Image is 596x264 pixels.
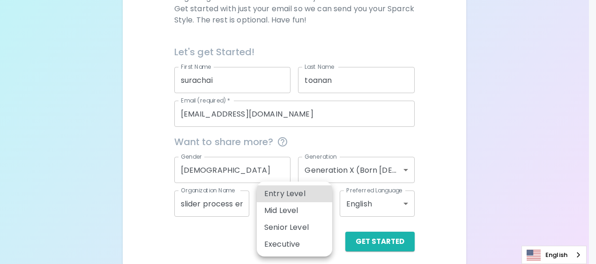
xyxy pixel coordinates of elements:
li: Mid Level [257,202,332,219]
aside: Language selected: English [521,246,587,264]
li: Entry Level [257,185,332,202]
li: Senior Level [257,219,332,236]
li: Executive [257,236,332,253]
div: Language [521,246,587,264]
a: English [522,246,586,264]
